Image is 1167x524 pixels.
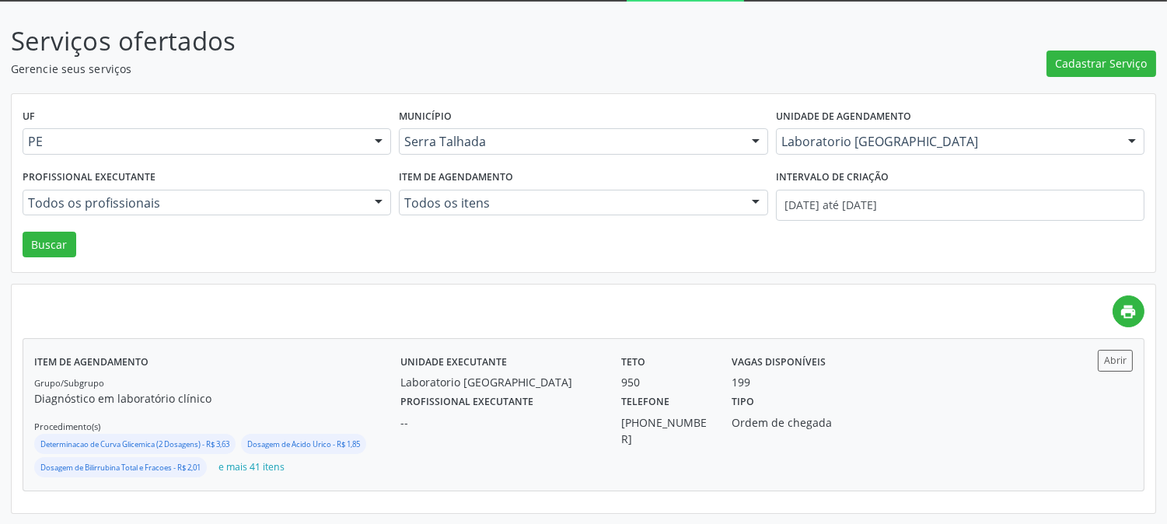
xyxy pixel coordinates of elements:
[1113,295,1144,327] a: print
[400,414,599,431] div: --
[776,190,1144,221] input: Selecione um intervalo
[400,374,599,390] div: Laboratorio [GEOGRAPHIC_DATA]
[1098,350,1133,371] button: Abrir
[621,350,645,374] label: Teto
[621,374,710,390] div: 950
[23,105,35,129] label: UF
[23,166,155,190] label: Profissional executante
[23,232,76,258] button: Buscar
[247,439,360,449] small: Dosagem de Acido Urico - R$ 1,85
[404,134,735,149] span: Serra Talhada
[34,350,148,374] label: Item de agendamento
[732,350,826,374] label: Vagas disponíveis
[732,374,750,390] div: 199
[40,463,201,473] small: Dosagem de Bilirrubina Total e Fracoes - R$ 2,01
[621,390,669,414] label: Telefone
[776,166,889,190] label: Intervalo de criação
[404,195,735,211] span: Todos os itens
[1056,55,1148,72] span: Cadastrar Serviço
[1120,303,1137,320] i: print
[400,350,507,374] label: Unidade executante
[399,166,513,190] label: Item de agendamento
[1046,51,1156,77] button: Cadastrar Serviço
[732,390,754,414] label: Tipo
[28,195,359,211] span: Todos os profissionais
[732,414,875,431] div: Ordem de chegada
[11,22,812,61] p: Serviços ofertados
[621,414,710,447] div: [PHONE_NUMBER]
[34,421,100,432] small: Procedimento(s)
[11,61,812,77] p: Gerencie seus serviços
[400,390,533,414] label: Profissional executante
[34,390,400,407] p: Diagnóstico em laboratório clínico
[34,377,104,389] small: Grupo/Subgrupo
[776,105,911,129] label: Unidade de agendamento
[781,134,1113,149] span: Laboratorio [GEOGRAPHIC_DATA]
[399,105,452,129] label: Município
[212,457,291,478] button: e mais 41 itens
[28,134,359,149] span: PE
[40,439,229,449] small: Determinacao de Curva Glicemica (2 Dosagens) - R$ 3,63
